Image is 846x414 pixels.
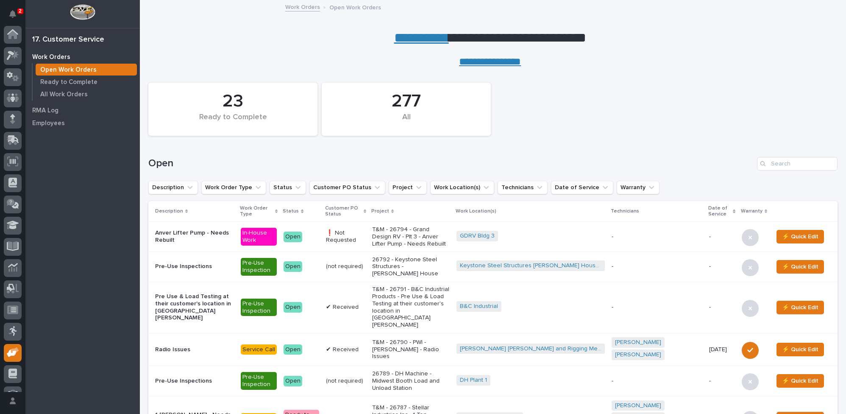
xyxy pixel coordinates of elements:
[776,301,824,314] button: ⚡ Quick Edit
[782,302,818,313] span: ⚡ Quick Edit
[372,256,449,277] p: 26792 - Keystone Steel Structures - [PERSON_NAME] House
[709,378,735,385] p: -
[336,113,476,131] div: All
[309,181,385,194] button: Customer PO Status
[326,346,365,353] p: ✔ Received
[285,2,320,11] a: Work Orders
[612,233,703,241] p: -
[612,263,703,270] p: -
[460,232,495,240] a: GDRV Bldg 3
[270,181,306,194] button: Status
[430,181,494,194] button: Work Location(s)
[326,229,365,244] p: ❗ Not Requested
[336,91,476,112] div: 277
[372,286,449,329] p: T&M - 26791 - B&C Industrial Products - Pre Use & Load Testing at their customer's location in [G...
[371,207,389,216] p: Project
[155,263,234,270] p: Pre-Use Inspections
[615,339,661,346] a: [PERSON_NAME]
[551,181,613,194] button: Date of Service
[284,344,302,355] div: Open
[372,339,449,360] p: T&M - 26790 - PWI - [PERSON_NAME] - Radio Issues
[11,10,22,24] div: Notifications2
[776,260,824,274] button: ⚡ Quick Edit
[776,230,824,243] button: ⚡ Quick Edit
[32,120,65,127] p: Employees
[325,204,362,219] p: Customer PO Status
[326,263,365,270] p: (not required)
[25,104,140,117] a: RMA Log
[241,258,277,276] div: Pre-Use Inspection
[617,181,660,194] button: Warranty
[25,117,140,129] a: Employees
[241,344,277,355] div: Service Call
[240,204,273,219] p: Work Order Type
[709,233,735,241] p: -
[284,376,302,386] div: Open
[741,207,763,216] p: Warranty
[19,8,22,14] p: 2
[611,207,639,216] p: Technicians
[163,113,303,131] div: Ready to Complete
[241,372,277,390] div: Pre-Use Inspection
[40,66,97,74] p: Open Work Orders
[155,207,183,216] p: Description
[32,53,70,61] p: Work Orders
[33,64,140,76] a: Open Work Orders
[456,207,496,216] p: Work Location(s)
[283,207,299,216] p: Status
[776,343,824,356] button: ⚡ Quick Edit
[148,252,838,282] tr: Pre-Use InspectionsPre-Use InspectionOpen(not required)26792 - Keystone Steel Structures - [PERSO...
[782,262,818,272] span: ⚡ Quick Edit
[709,346,735,353] p: [DATE]
[163,91,303,112] div: 23
[32,35,104,45] div: 17. Customer Service
[148,282,838,333] tr: Pre Use & Load Testing at their customer's location in [GEOGRAPHIC_DATA][PERSON_NAME]Pre-Use Insp...
[782,376,818,386] span: ⚡ Quick Edit
[389,181,427,194] button: Project
[4,5,22,23] button: Notifications
[329,2,381,11] p: Open Work Orders
[40,91,88,98] p: All Work Orders
[782,232,818,242] span: ⚡ Quick Edit
[148,181,198,194] button: Description
[155,293,234,322] p: Pre Use & Load Testing at their customer's location in [GEOGRAPHIC_DATA][PERSON_NAME]
[326,378,365,385] p: (not required)
[148,157,754,170] h1: Open
[241,299,277,316] div: Pre-Use Inspection
[201,181,266,194] button: Work Order Type
[709,263,735,270] p: -
[460,345,601,352] a: [PERSON_NAME] [PERSON_NAME] and Rigging Meta
[615,402,661,409] a: [PERSON_NAME]
[284,302,302,313] div: Open
[615,351,661,358] a: [PERSON_NAME]
[33,88,140,100] a: All Work Orders
[148,333,838,366] tr: Radio IssuesService CallOpen✔ ReceivedT&M - 26790 - PWI - [PERSON_NAME] - Radio Issues[PERSON_NAM...
[460,377,487,384] a: DH Plant 1
[372,226,449,247] p: T&M - 26794 - Grand Design RV - Plt 3 - Anver Lifter Pump - Needs Rebuilt
[155,346,234,353] p: Radio Issues
[498,181,548,194] button: Technicians
[33,76,140,88] a: Ready to Complete
[148,366,838,396] tr: Pre-Use InspectionsPre-Use InspectionOpen(not required)26789 - DH Machine - Midwest Booth Load an...
[155,378,234,385] p: Pre-Use Inspections
[284,261,302,272] div: Open
[40,78,97,86] p: Ready to Complete
[25,50,140,63] a: Work Orders
[776,374,824,388] button: ⚡ Quick Edit
[612,304,703,311] p: -
[241,228,277,246] div: In-House Work
[460,303,498,310] a: B&C Industrial
[284,232,302,242] div: Open
[32,107,58,115] p: RMA Log
[757,157,838,171] input: Search
[326,304,365,311] p: ✔ Received
[148,222,838,252] tr: Anver Lifter Pump - Needs RebuiltIn-House WorkOpen❗ Not RequestedT&M - 26794 - Grand Design RV - ...
[782,344,818,355] span: ⚡ Quick Edit
[709,304,735,311] p: -
[70,4,95,20] img: Workspace Logo
[612,378,703,385] p: -
[460,262,601,269] a: Keystone Steel Structures [PERSON_NAME] House Movers
[155,229,234,244] p: Anver Lifter Pump - Needs Rebuilt
[372,370,449,392] p: 26789 - DH Machine - Midwest Booth Load and Unload Station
